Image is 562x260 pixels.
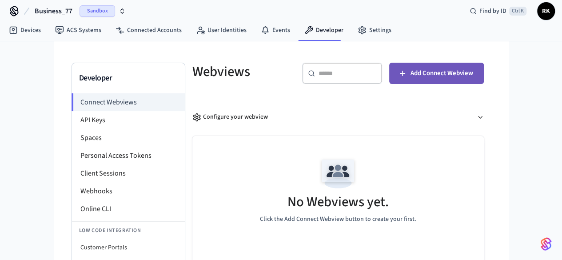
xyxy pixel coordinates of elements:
[72,93,185,111] li: Connect Webviews
[72,111,185,129] li: API Keys
[509,7,526,16] span: Ctrl K
[538,3,554,19] span: RK
[351,22,399,38] a: Settings
[192,105,484,129] button: Configure your webview
[72,164,185,182] li: Client Sessions
[72,182,185,200] li: Webhooks
[254,22,297,38] a: Events
[79,72,178,84] h3: Developer
[411,68,473,79] span: Add Connect Webview
[318,154,358,194] img: Team Empty State
[260,215,416,224] p: Click the Add Connect Webview button to create your first.
[479,7,506,16] span: Find by ID
[72,200,185,218] li: Online CLI
[108,22,189,38] a: Connected Accounts
[72,129,185,147] li: Spaces
[297,22,351,38] a: Developer
[541,237,551,251] img: SeamLogoGradient.69752ec5.svg
[462,3,534,19] div: Find by IDCtrl K
[389,63,484,84] button: Add Connect Webview
[189,22,254,38] a: User Identities
[2,22,48,38] a: Devices
[287,193,389,211] h5: No Webviews yet.
[35,6,72,16] span: Business_77
[537,2,555,20] button: RK
[72,240,185,256] li: Customer Portals
[72,147,185,164] li: Personal Access Tokens
[72,221,185,240] li: Low Code Integration
[80,5,115,17] span: Sandbox
[192,112,268,122] div: Configure your webview
[192,63,291,81] h5: Webviews
[48,22,108,38] a: ACS Systems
